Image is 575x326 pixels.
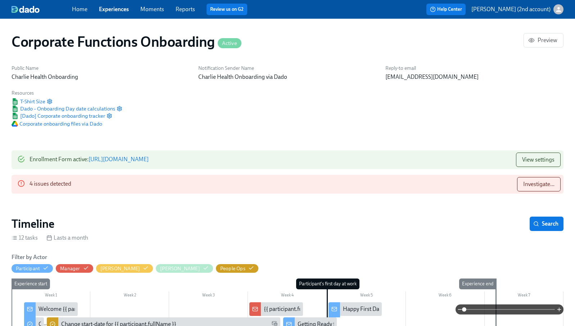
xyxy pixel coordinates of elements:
button: Participant [12,264,53,273]
div: Enrollment Form active : [30,153,149,167]
span: [Dado] Corporate onboarding tracker [12,112,105,119]
div: Week 7 [485,291,563,301]
div: Lasts a month [46,234,88,242]
div: {{ participant.fullName }} starts in a week 🎉 [249,302,303,316]
button: [PERSON_NAME] [156,264,213,273]
div: Hide Manager [60,265,80,272]
p: Charlie Health Onboarding [12,73,190,81]
button: Review us on G2 [207,4,247,15]
div: Welcome {{ participant.firstName }}! [24,302,78,316]
span: Investigate... [523,181,554,188]
a: Home [72,6,87,13]
p: Charlie Health Onboarding via Dado [198,73,376,81]
button: [PERSON_NAME] (2nd account) [471,4,563,14]
button: View settings [516,153,561,167]
span: Active [218,41,241,46]
h6: Reply-to email [385,65,563,72]
button: People Ops [216,264,258,273]
button: Preview [524,33,563,47]
div: Hide Murphy [160,265,200,272]
span: Preview [530,37,557,44]
div: 4 issues detected [30,177,71,191]
p: [EMAIL_ADDRESS][DOMAIN_NAME] [385,73,563,81]
img: dado [12,6,40,13]
button: Search [530,217,563,231]
div: Happy First Day {{ participant.firstName }}! [329,302,382,316]
div: Experience end [459,279,496,289]
h6: Notification Sender Name [198,65,376,72]
div: Hide Marissa [100,265,140,272]
a: Google SheetDado – Onboarding Day date calculations [12,105,115,112]
h6: Filter by Actor [12,253,47,261]
div: Week 5 [327,291,406,301]
div: Participant's first day at work [296,279,359,289]
div: Week 4 [248,291,327,301]
img: Google Sheet [12,113,19,119]
a: Review us on G2 [210,6,244,13]
span: Dado – Onboarding Day date calculations [12,105,115,112]
p: [PERSON_NAME] (2nd account) [471,5,551,13]
div: Hide Participant [16,265,40,272]
div: Hide People Ops [220,265,245,272]
button: Manager [56,264,93,273]
img: Google Drive [12,121,18,127]
a: Google DriveCorporate onboarding files via Dado [12,120,102,127]
a: dado [12,6,72,13]
div: 12 tasks [12,234,38,242]
a: [URL][DOMAIN_NAME] [89,156,149,163]
div: Week 2 [90,291,169,301]
a: Google SheetT-Shirt Size [12,98,45,105]
div: Week 1 [12,291,90,301]
img: Google Sheet [12,98,19,105]
a: Experiences [99,6,129,13]
span: Search [535,220,558,227]
a: Moments [140,6,164,13]
div: Week 3 [169,291,248,301]
h2: Timeline [12,217,54,231]
span: Corporate onboarding files via Dado [12,120,102,127]
h6: Resources [12,90,122,96]
div: Week 6 [406,291,485,301]
button: Help Center [426,4,466,15]
a: Reports [176,6,195,13]
img: Google Sheet [12,105,19,112]
button: Investigate... [517,177,561,191]
h1: Corporate Functions Onboarding [12,33,241,50]
span: View settings [522,156,554,163]
button: [PERSON_NAME] [96,264,153,273]
a: Google Sheet[Dado] Corporate onboarding tracker [12,112,105,119]
span: T-Shirt Size [12,98,45,105]
h6: Public Name [12,65,190,72]
div: Experience start [12,279,50,289]
span: Help Center [430,6,462,13]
